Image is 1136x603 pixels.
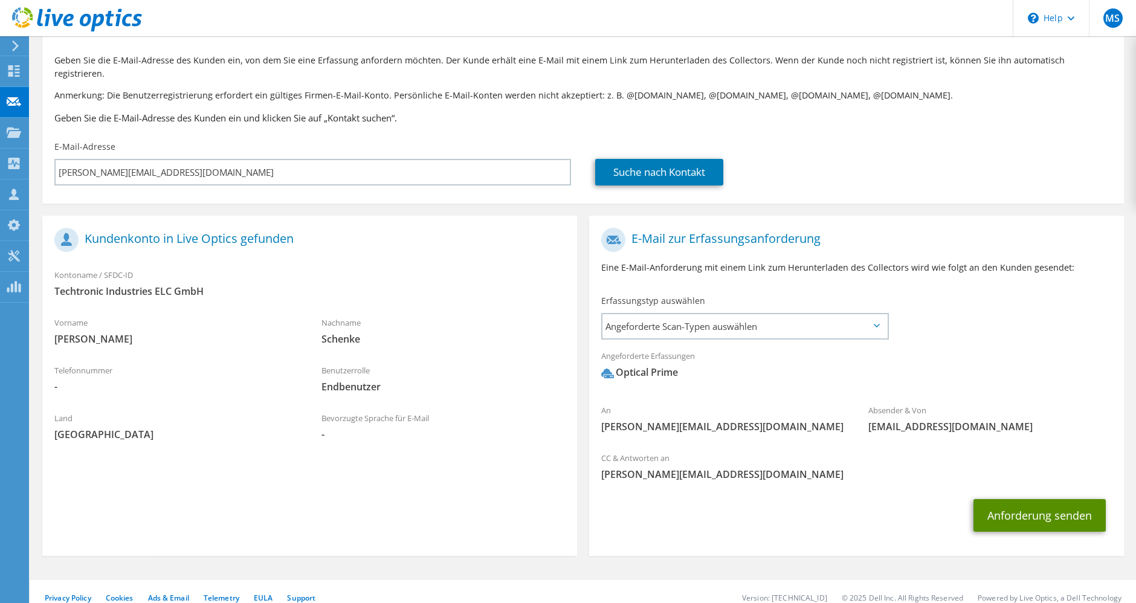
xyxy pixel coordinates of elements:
a: Telemetry [204,593,239,603]
li: Powered by Live Optics, a Dell Technology [978,593,1121,603]
span: Schenke [321,332,564,346]
a: EULA [254,593,273,603]
div: Benutzerrolle [309,358,576,399]
a: Privacy Policy [45,593,91,603]
h3: Geben Sie die E-Mail-Adresse des Kunden ein und klicken Sie auf „Kontakt suchen“. [54,111,1112,124]
span: [PERSON_NAME][EMAIL_ADDRESS][DOMAIN_NAME] [601,468,1112,481]
div: CC & Antworten an [589,445,1124,487]
label: Erfassungstyp auswählen [601,295,705,307]
span: MS [1103,8,1123,28]
li: Version: [TECHNICAL_ID] [742,593,827,603]
svg: \n [1028,13,1039,24]
a: Cookies [106,593,134,603]
span: [PERSON_NAME] [54,332,297,346]
div: Land [42,405,309,447]
span: [PERSON_NAME][EMAIL_ADDRESS][DOMAIN_NAME] [601,420,844,433]
label: E-Mail-Adresse [54,141,115,153]
div: Angeforderte Erfassungen [589,343,1124,392]
div: Nachname [309,310,576,352]
div: Optical Prime [601,366,678,379]
div: Bevorzugte Sprache für E-Mail [309,405,576,447]
span: [GEOGRAPHIC_DATA] [54,428,297,441]
span: Angeforderte Scan-Typen auswählen [602,314,887,338]
span: - [54,380,297,393]
h1: E-Mail zur Erfassungsanforderung [601,228,1106,252]
a: Support [287,593,315,603]
div: An [589,398,856,439]
div: Absender & Von [856,398,1123,439]
button: Anforderung senden [973,499,1106,532]
span: [EMAIL_ADDRESS][DOMAIN_NAME] [868,420,1111,433]
p: Eine E-Mail-Anforderung mit einem Link zum Herunterladen des Collectors wird wie folgt an den Kun... [601,261,1112,274]
p: Geben Sie die E-Mail-Adresse des Kunden ein, von dem Sie eine Erfassung anfordern möchten. Der Ku... [54,54,1112,80]
div: Telefonnummer [42,358,309,399]
div: Vorname [42,310,309,352]
h1: Kundenkonto in Live Optics gefunden [54,228,559,252]
li: © 2025 Dell Inc. All Rights Reserved [842,593,963,603]
span: - [321,428,564,441]
a: Ads & Email [148,593,189,603]
span: Endbenutzer [321,380,564,393]
a: Suche nach Kontakt [595,159,723,185]
span: Techtronic Industries ELC GmbH [54,285,565,298]
p: Anmerkung: Die Benutzerregistrierung erfordert ein gültiges Firmen-E-Mail-Konto. Persönliche E-Ma... [54,89,1112,102]
div: Kontoname / SFDC-ID [42,262,577,304]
